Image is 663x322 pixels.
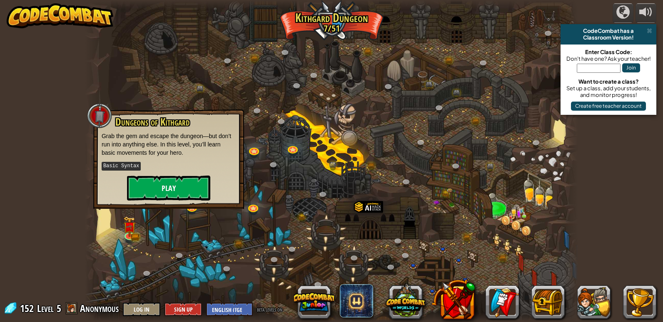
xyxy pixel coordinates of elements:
[115,115,189,129] span: Dungeons of Kithgard
[126,224,133,230] img: portrait.png
[622,63,640,72] button: Join
[257,305,282,313] span: beta levels on
[303,212,309,216] img: portrait.png
[447,188,453,193] img: portrait.png
[37,302,54,315] span: Level
[565,85,652,98] div: Set up a class, add your students, and monitor progress!
[102,132,236,157] p: Grab the gem and escape the dungeon—but don’t run into anything else. In this level, you’ll learn...
[20,302,36,315] span: 152
[564,34,653,41] div: Classroom Version!
[613,3,633,23] button: Campaigns
[127,176,210,201] button: Play
[564,27,653,34] div: CodeCombat has a
[123,216,136,237] img: level-banner-unlock.png
[80,302,119,315] span: Anonymous
[131,234,139,241] img: bronze-chest.png
[565,49,652,55] div: Enter Class Code:
[102,162,141,171] kbd: Basic Syntax
[565,55,652,62] div: Don't have one? Ask your teacher!
[571,102,646,111] button: Create free teacher account
[636,3,656,23] button: Adjust volume
[123,302,160,316] button: Log In
[7,3,113,28] img: CodeCombat - Learn how to code by playing a game
[565,78,652,85] div: Want to create a class?
[165,302,202,316] button: Sign Up
[57,302,61,315] span: 5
